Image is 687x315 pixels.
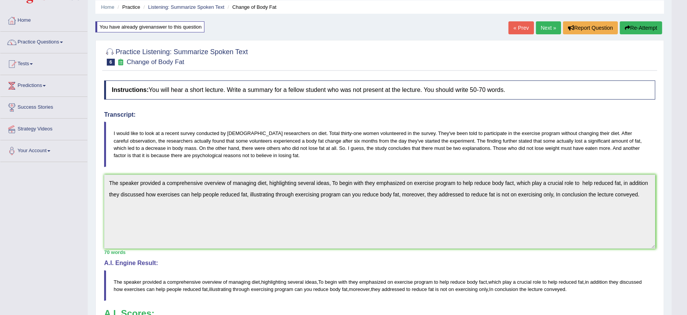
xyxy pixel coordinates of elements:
[547,279,548,285] span: Possible typo: you repeated a whitespace (did you mean: )
[0,140,87,159] a: Your Account
[127,58,184,66] small: Change of Body Fat
[143,279,162,285] span: provided
[489,279,501,285] span: which
[101,4,114,10] a: Home
[542,279,547,285] span: to
[590,279,608,285] span: addition
[318,279,323,285] span: To
[517,279,532,285] span: crucial
[330,286,341,292] span: body
[479,286,488,292] span: only
[578,279,584,285] span: fat
[489,286,494,292] span: In
[502,279,512,285] span: play
[112,87,149,93] b: Instructions:
[104,260,655,267] h4: A.I. Engine Result:
[304,286,312,292] span: you
[202,279,222,285] span: overview
[548,279,558,285] span: help
[223,279,227,285] span: of
[104,270,655,301] blockquote: , , , , , , , , .
[202,286,208,292] span: fat
[228,279,250,285] span: managing
[167,286,182,292] span: people
[104,249,655,256] div: 70 words
[382,286,405,292] span: addressed
[455,286,478,292] span: exercising
[163,279,166,285] span: a
[124,279,141,285] span: speaker
[261,279,286,285] span: highlighting
[406,286,410,292] span: to
[620,21,662,34] button: Re-Attempt
[359,279,386,285] span: emphasized
[440,279,449,285] span: help
[124,286,145,292] span: exercises
[508,21,534,34] a: « Prev
[251,286,274,292] span: exercising
[563,21,618,34] button: Report Question
[288,279,304,285] span: several
[495,286,518,292] span: conclusion
[0,75,87,94] a: Predictions
[449,286,454,292] span: on
[233,286,249,292] span: through
[104,111,655,118] h4: Transcript:
[0,119,87,138] a: Strategy Videos
[294,286,302,292] span: can
[559,279,577,285] span: reduced
[414,279,433,285] span: program
[183,286,201,292] span: reduced
[167,279,201,285] span: comprehensive
[536,21,561,34] a: Next »
[479,279,487,285] span: fact
[0,97,87,116] a: Success Stories
[114,286,123,292] span: how
[148,4,224,10] a: Listening: Summarize Spoken Text
[104,47,248,66] h2: Practice Listening: Summarize Spoken Text
[209,286,232,292] span: illustrating
[305,279,317,285] span: ideas
[440,286,447,292] span: not
[95,21,204,32] div: You have already given answer to this question
[349,279,358,285] span: they
[107,59,115,66] span: 6
[0,10,87,29] a: Home
[117,59,125,66] small: Exam occurring question
[349,286,370,292] span: moreover
[528,286,543,292] span: lecture
[434,279,438,285] span: to
[412,286,427,292] span: reduce
[156,286,166,292] span: help
[0,53,87,72] a: Tests
[0,32,87,51] a: Practice Questions
[585,279,589,285] span: in
[342,286,348,292] span: fat
[450,279,466,285] span: reduce
[544,286,565,292] span: conveyed
[313,286,328,292] span: reduce
[620,279,642,285] span: discussed
[371,286,381,292] span: they
[428,286,434,292] span: fat
[252,279,260,285] span: diet
[146,286,154,292] span: can
[226,3,277,11] li: Change of Body Fat
[104,80,655,100] h4: You will hear a short lecture. Write a summary for a fellow student who was not present at the le...
[275,286,293,292] span: program
[513,279,516,285] span: a
[388,279,393,285] span: on
[533,279,541,285] span: role
[325,279,337,285] span: begin
[104,122,655,167] blockquote: I would like to look at a recent survey conducted by [DEMOGRAPHIC_DATA] researchers on diet. Tota...
[338,279,347,285] span: with
[435,286,439,292] span: is
[609,279,619,285] span: they
[467,279,478,285] span: body
[114,279,122,285] span: The
[520,286,526,292] span: the
[116,3,140,11] li: Practice
[394,279,413,285] span: exercise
